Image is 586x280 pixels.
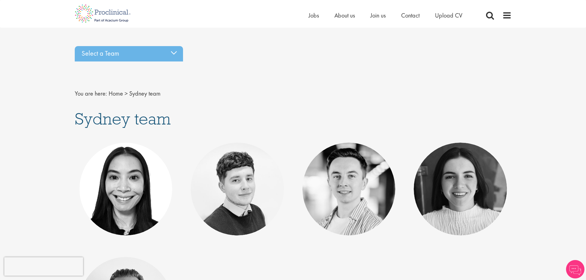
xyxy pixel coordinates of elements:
span: Sydney team [129,89,161,97]
a: Join us [370,11,386,19]
a: breadcrumb link [109,89,123,97]
a: About us [334,11,355,19]
a: Jobs [309,11,319,19]
span: Sydney team [75,108,171,129]
span: You are here: [75,89,107,97]
a: Upload CV [435,11,462,19]
div: Select a Team [75,46,183,61]
img: Chatbot [566,260,584,278]
iframe: reCAPTCHA [4,257,83,276]
a: Contact [401,11,420,19]
span: > [125,89,128,97]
